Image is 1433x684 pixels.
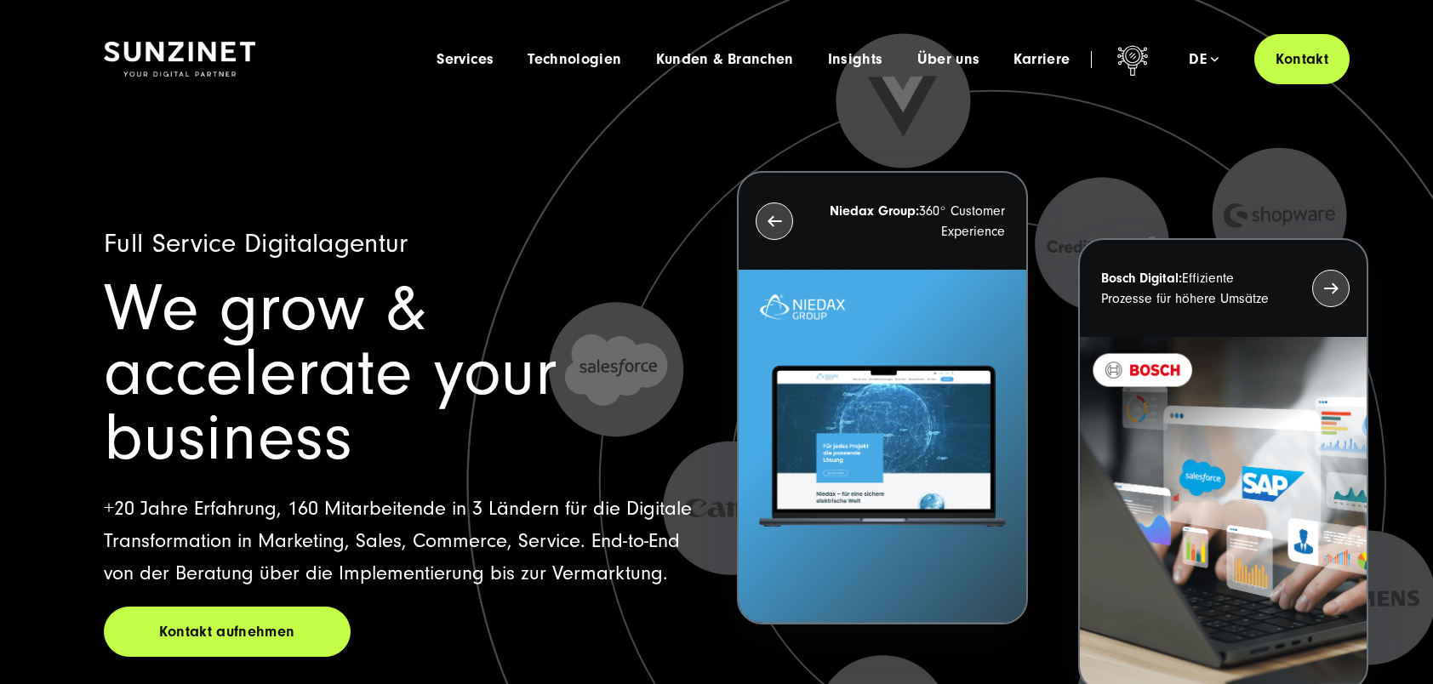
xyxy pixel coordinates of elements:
[528,51,621,68] a: Technologien
[1254,34,1350,84] a: Kontakt
[917,51,980,68] a: Über uns
[104,493,696,590] p: +20 Jahre Erfahrung, 160 Mitarbeitende in 3 Ländern für die Digitale Transformation in Marketing,...
[737,171,1027,624] button: Niedax Group:360° Customer Experience Letztes Projekt von Niedax. Ein Laptop auf dem die Niedax W...
[104,228,408,259] span: Full Service Digitalagentur
[1101,268,1282,309] p: Effiziente Prozesse für höhere Umsätze
[1101,271,1182,286] strong: Bosch Digital:
[656,51,794,68] a: Kunden & Branchen
[739,270,1025,623] img: Letztes Projekt von Niedax. Ein Laptop auf dem die Niedax Website geöffnet ist, auf blauem Hinter...
[104,276,696,470] h1: We grow & accelerate your business
[437,51,494,68] a: Services
[104,42,255,77] img: SUNZINET Full Service Digital Agentur
[1189,51,1219,68] div: de
[828,51,883,68] a: Insights
[824,201,1004,242] p: 360° Customer Experience
[1013,51,1070,68] a: Karriere
[830,203,919,219] strong: Niedax Group:
[104,607,351,657] a: Kontakt aufnehmen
